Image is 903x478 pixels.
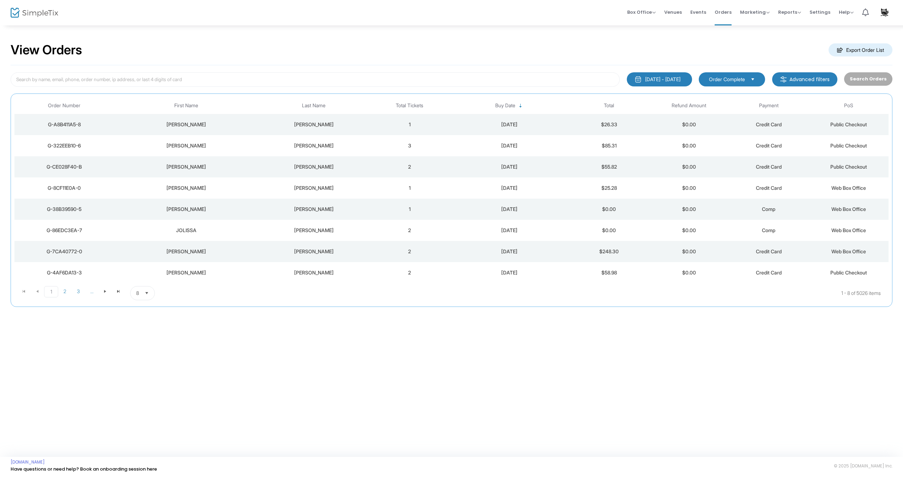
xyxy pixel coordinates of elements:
span: Events [690,3,706,21]
div: G-86EDC3EA-7 [16,227,113,234]
div: rickman [260,142,368,149]
div: G-8CF11E0A-0 [16,184,113,192]
td: $58.98 [569,262,649,283]
div: 8/15/2025 [451,121,567,128]
span: Box Office [627,9,656,16]
span: Web Box Office [831,227,866,233]
span: Go to the next page [98,286,112,297]
span: 8 [136,290,139,297]
span: Comp [762,206,775,212]
span: Comp [762,227,775,233]
div: 8/15/2025 [451,227,567,234]
img: monthly [635,76,642,83]
div: KATHERYN [116,184,256,192]
td: $0.00 [569,220,649,241]
span: PoS [844,103,853,109]
button: Select [142,286,152,300]
td: 2 [370,220,449,241]
td: $0.00 [649,135,729,156]
span: Credit Card [756,248,782,254]
span: Page 1 [44,286,58,297]
span: © 2025 [DOMAIN_NAME] Inc. [834,463,892,469]
div: Sablan [260,121,368,128]
td: $248.30 [569,241,649,262]
span: First Name [174,103,198,109]
span: Go to the last page [116,289,121,294]
td: $85.31 [569,135,649,156]
span: Go to the next page [102,289,108,294]
td: $0.00 [649,156,729,177]
th: Refund Amount [649,97,729,114]
img: filter [780,76,787,83]
td: $0.00 [649,199,729,220]
div: G-322EEB10-6 [16,142,113,149]
span: Web Box Office [831,206,866,212]
div: Stacy [116,121,256,128]
div: Janice [116,163,256,170]
th: Total Tickets [370,97,449,114]
span: Sortable [518,103,523,109]
div: 8/15/2025 [451,184,567,192]
span: Web Box Office [831,185,866,191]
td: $0.00 [649,114,729,135]
td: $25.28 [569,177,649,199]
div: 8/15/2025 [451,163,567,170]
td: 1 [370,114,449,135]
div: G-CE028F40-B [16,163,113,170]
td: $0.00 [649,241,729,262]
td: $0.00 [649,262,729,283]
span: Public Checkout [830,143,867,149]
td: $0.00 [569,199,649,220]
div: Gillaspy [260,163,368,170]
span: Order Complete [709,76,745,83]
span: Order Number [48,103,80,109]
a: [DOMAIN_NAME] [11,459,45,465]
div: Michele [116,269,256,276]
span: Credit Card [756,121,782,127]
span: Public Checkout [830,121,867,127]
span: Web Box Office [831,248,866,254]
td: 1 [370,177,449,199]
span: Page 2 [58,286,72,297]
span: Page 4 [85,286,98,297]
a: Have questions or need help? Book an onboarding session here [11,466,157,472]
span: Go to the last page [112,286,125,297]
div: G-38B39590-5 [16,206,113,213]
div: JOLISSA [116,227,256,234]
div: MEZA [260,227,368,234]
div: [DATE] - [DATE] [645,76,680,83]
span: Settings [810,3,830,21]
span: Credit Card [756,270,782,276]
td: $0.00 [649,177,729,199]
div: 8/15/2025 [451,248,567,255]
div: Data table [14,97,889,283]
td: 2 [370,262,449,283]
span: Last Name [302,103,326,109]
span: Public Checkout [830,270,867,276]
div: Shadle [260,269,368,276]
div: MALDONADO [260,248,368,255]
span: Venues [664,3,682,21]
input: Search by name, email, phone, order number, ip address, or last 4 digits of card [11,72,620,87]
div: christina [116,142,256,149]
span: Credit Card [756,164,782,170]
div: G-7CA40772-0 [16,248,113,255]
td: 2 [370,156,449,177]
td: 1 [370,199,449,220]
span: Payment [759,103,778,109]
td: $0.00 [649,220,729,241]
span: Reports [778,9,801,16]
span: Public Checkout [830,164,867,170]
div: LONG-PENCE [260,184,368,192]
m-button: Export Order List [829,43,892,56]
m-button: Advanced filters [772,72,837,86]
div: 8/15/2025 [451,206,567,213]
td: 2 [370,241,449,262]
span: Help [839,9,854,16]
div: BECKY [116,248,256,255]
td: $55.82 [569,156,649,177]
span: Buy Date [495,103,515,109]
button: [DATE] - [DATE] [627,72,692,86]
span: Credit Card [756,185,782,191]
td: $26.33 [569,114,649,135]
